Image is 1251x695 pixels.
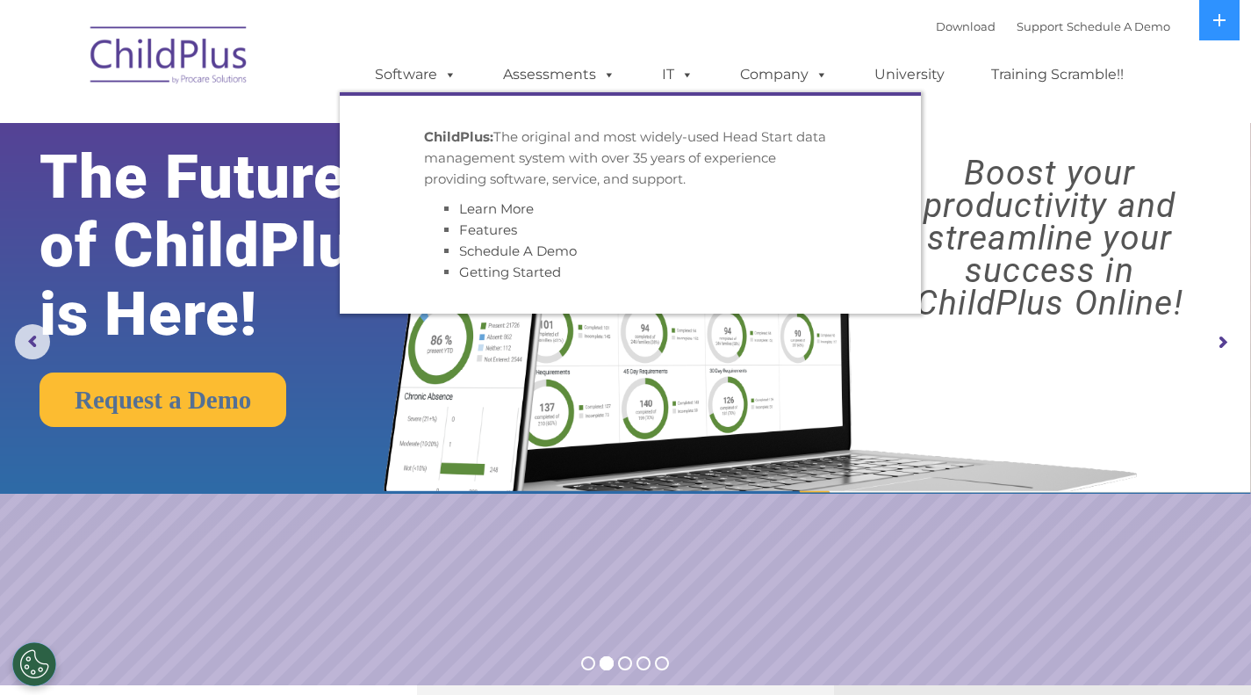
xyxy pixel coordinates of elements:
[82,14,257,102] img: ChildPlus by Procare Solutions
[1017,19,1063,33] a: Support
[936,19,996,33] a: Download
[485,57,633,92] a: Assessments
[244,116,298,129] span: Last name
[40,143,439,349] rs-layer: The Future of ChildPlus is Here!
[974,57,1141,92] a: Training Scramble!!
[40,373,286,427] a: Request a Demo
[12,642,56,686] button: Cookies Settings
[424,128,493,145] strong: ChildPlus:
[459,200,534,217] a: Learn More
[357,57,474,92] a: Software
[1067,19,1170,33] a: Schedule A Demo
[936,19,1170,33] font: |
[459,221,517,238] a: Features
[644,57,711,92] a: IT
[459,243,577,259] a: Schedule A Demo
[723,57,845,92] a: Company
[459,264,561,280] a: Getting Started
[424,127,837,190] p: The original and most widely-used Head Start data management system with over 35 years of experie...
[244,188,319,201] span: Phone number
[857,57,962,92] a: University
[864,157,1235,320] rs-layer: Boost your productivity and streamline your success in ChildPlus Online!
